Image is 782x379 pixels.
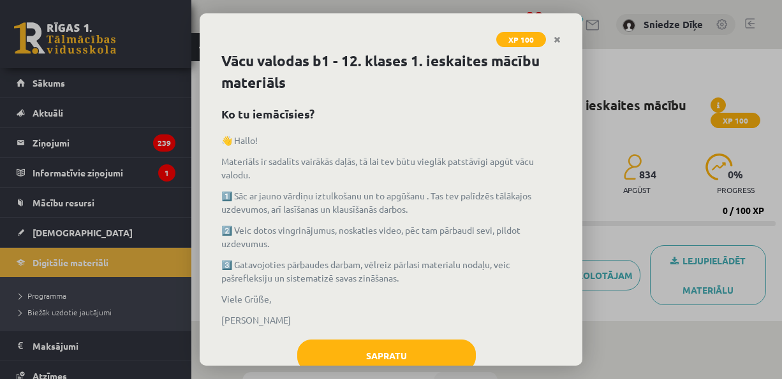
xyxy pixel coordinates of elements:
[221,224,561,250] p: 2️⃣ Veic dotos vingrinājumus, noskaties video, pēc tam pārbaudi sevi, pildot uzdevumus.
[297,340,476,371] button: Sapratu
[221,50,561,94] h1: Vācu valodas b1 - 12. klases 1. ieskaites mācību materiāls
[221,258,561,285] p: 3️⃣ Gatavojoties pārbaudes darbam, vēlreiz pārlasi materialu nodaļu, veic pašrefleksiju un sistem...
[496,32,546,47] span: XP 100
[546,27,568,52] a: Close
[221,292,561,306] p: Viele Grüße,
[221,189,561,216] p: 1️⃣ Sāc ar jauno vārdiņu iztulkošanu un to apgūšanu . Tas tev palīdzēs tālākajos uzdevumos, arī l...
[221,313,561,327] p: [PERSON_NAME]
[221,134,561,147] p: 👋 Hallo!
[221,105,561,122] h2: Ko tu iemācīsies?
[221,155,561,182] p: Materiāls ir sadalīts vairākās daļās, tā lai tev būtu vieglāk patstāvīgi apgūt vācu valodu.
